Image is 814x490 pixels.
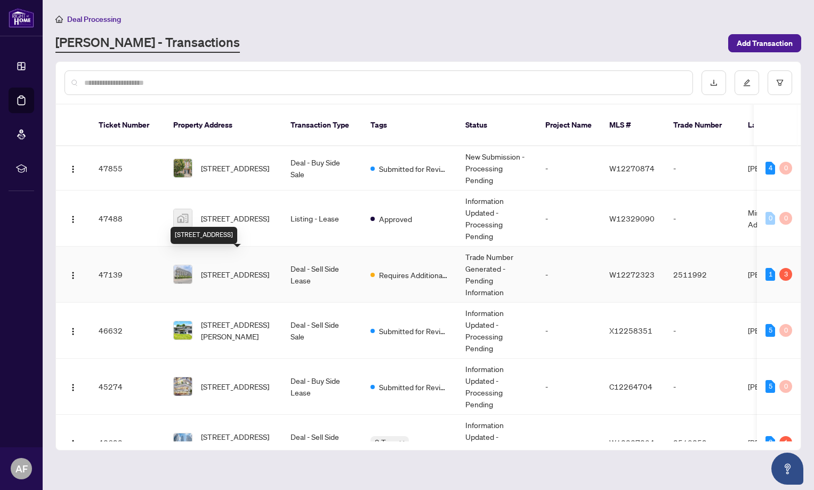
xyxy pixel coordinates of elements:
img: thumbnail-img [174,265,192,283]
th: Tags [362,105,457,146]
td: Deal - Sell Side Sale [282,415,362,471]
span: W12237804 [609,438,655,447]
button: filter [768,70,792,95]
td: - [537,303,601,359]
span: filter [776,79,784,86]
img: thumbnail-img [174,377,192,396]
button: Logo [65,322,82,339]
img: thumbnail-img [174,159,192,177]
img: thumbnail-img [174,209,192,227]
td: 46632 [90,303,165,359]
td: Deal - Sell Side Sale [282,303,362,359]
span: [STREET_ADDRESS] [201,212,269,224]
span: home [55,15,63,23]
img: Logo [69,439,77,448]
th: Ticket Number [90,105,165,146]
span: AF [15,461,28,476]
td: Deal - Buy Side Lease [282,359,362,415]
th: Status [457,105,537,146]
td: Listing - Lease [282,191,362,247]
th: Trade Number [665,105,739,146]
span: Approved [379,213,412,225]
td: - [537,191,601,247]
button: Logo [65,434,82,451]
td: 47855 [90,146,165,191]
span: [STREET_ADDRESS] [201,268,269,280]
td: 47488 [90,191,165,247]
th: Project Name [537,105,601,146]
span: Submitted for Review [379,381,448,393]
td: - [665,303,739,359]
th: Property Address [165,105,282,146]
div: 1 [765,268,775,281]
span: [STREET_ADDRESS] [201,162,269,174]
img: logo [9,8,34,28]
div: [STREET_ADDRESS] [171,227,237,244]
span: W12270874 [609,163,655,173]
span: X12258351 [609,326,652,335]
div: 0 [779,380,792,393]
td: New Submission - Processing Pending [457,146,537,191]
img: Logo [69,327,77,336]
span: download [710,79,718,86]
button: edit [735,70,759,95]
td: Information Updated - Processing Pending [457,359,537,415]
span: Deal Processing [67,14,121,24]
td: - [537,247,601,303]
span: C12264704 [609,382,652,391]
span: [STREET_ADDRESS][PERSON_NAME] [201,431,273,454]
td: Deal - Sell Side Lease [282,247,362,303]
span: [STREET_ADDRESS] [201,381,269,392]
td: - [537,415,601,471]
th: Transaction Type [282,105,362,146]
td: 47139 [90,247,165,303]
td: - [665,359,739,415]
span: Submitted for Review [379,325,448,337]
span: Add Transaction [737,35,793,52]
td: Information Updated - Processing Pending [457,191,537,247]
td: - [537,359,601,415]
button: Add Transaction [728,34,801,52]
span: W12272323 [609,270,655,279]
div: 0 [779,324,792,337]
td: Information Updated - Processing Pending [457,303,537,359]
div: 2 [765,436,775,449]
td: 43692 [90,415,165,471]
img: Logo [69,271,77,280]
td: 2510359 [665,415,739,471]
span: Submitted for Review [379,163,448,175]
span: edit [743,79,751,86]
div: 0 [765,212,775,225]
div: 3 [779,268,792,281]
div: 1 [779,436,792,449]
td: 45274 [90,359,165,415]
div: 5 [765,380,775,393]
button: Logo [65,160,82,177]
img: Logo [69,383,77,392]
td: Deal - Buy Side Sale [282,146,362,191]
td: Information Updated - Processing Pending [457,415,537,471]
span: [STREET_ADDRESS][PERSON_NAME] [201,319,273,342]
td: 2511992 [665,247,739,303]
img: Logo [69,165,77,173]
td: - [665,191,739,247]
th: MLS # [601,105,665,146]
td: - [537,146,601,191]
button: download [702,70,726,95]
img: thumbnail-img [174,321,192,339]
img: Logo [69,215,77,224]
span: Requires Additional Docs [379,269,448,281]
img: thumbnail-img [174,433,192,452]
button: Open asap [771,453,803,485]
span: 2 Tags [375,436,397,448]
td: - [665,146,739,191]
a: [PERSON_NAME] - Transactions [55,34,240,53]
td: Trade Number Generated - Pending Information [457,247,537,303]
span: W12329090 [609,214,655,223]
div: 0 [779,212,792,225]
button: Logo [65,378,82,395]
div: 5 [765,324,775,337]
button: Logo [65,266,82,283]
div: 0 [779,162,792,175]
div: 4 [765,162,775,175]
